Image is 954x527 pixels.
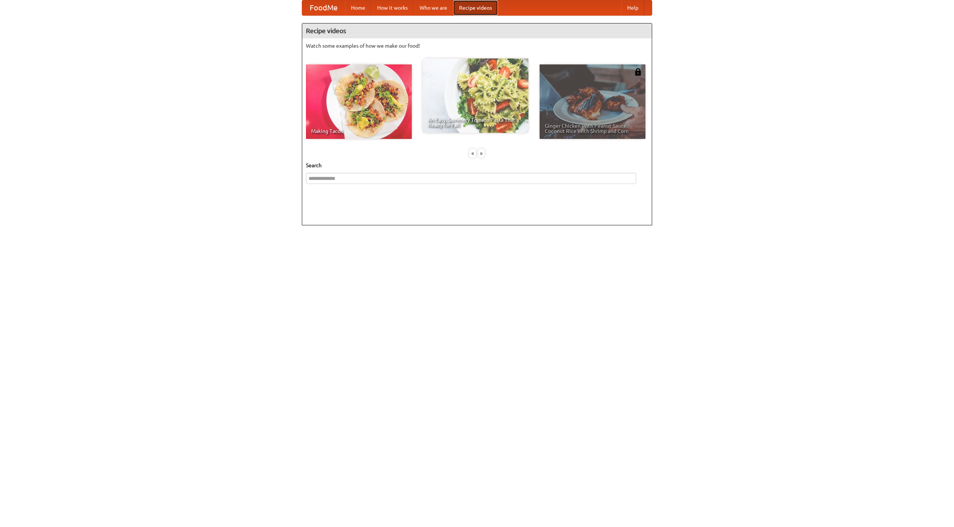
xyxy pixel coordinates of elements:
p: Watch some examples of how we make our food! [306,42,648,50]
img: 483408.png [634,68,642,76]
h4: Recipe videos [302,23,652,38]
div: « [469,149,476,158]
h5: Search [306,162,648,169]
a: Making Tacos [306,64,412,139]
a: Help [621,0,644,15]
span: Making Tacos [311,128,407,134]
a: Who we are [414,0,453,15]
a: FoodMe [302,0,345,15]
span: An Easy, Summery Tomato Pasta That's Ready for Fall [428,117,523,128]
a: An Easy, Summery Tomato Pasta That's Ready for Fall [423,58,528,133]
a: Recipe videos [453,0,498,15]
a: How it works [371,0,414,15]
a: Home [345,0,371,15]
div: » [478,149,485,158]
